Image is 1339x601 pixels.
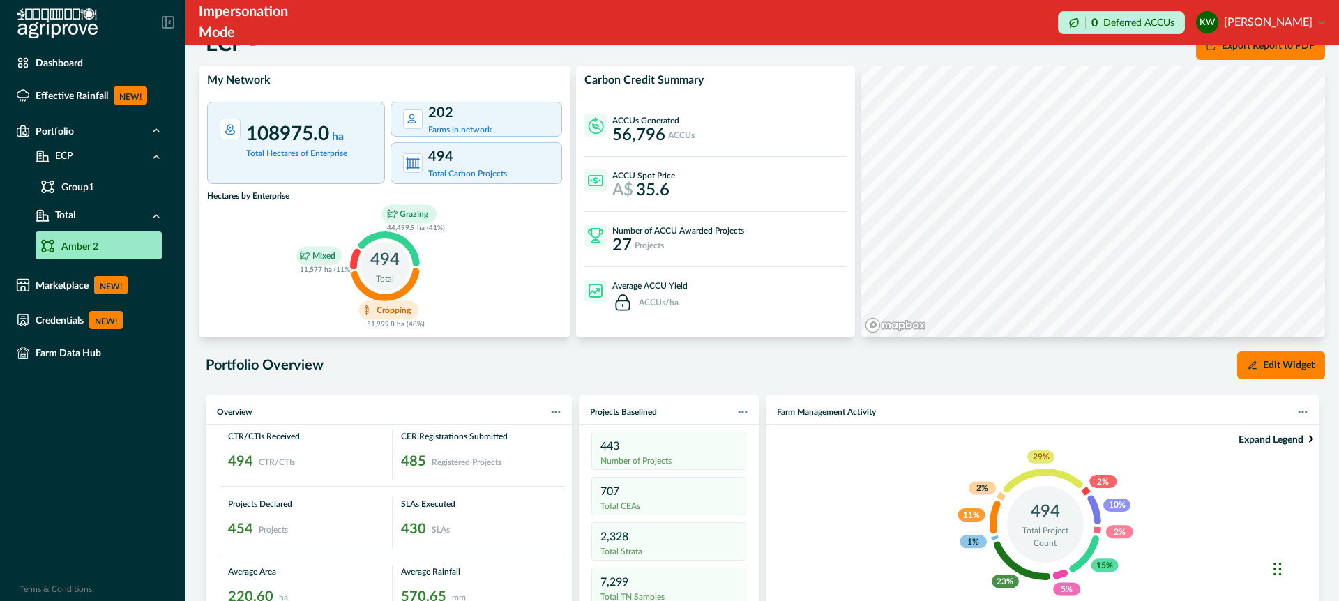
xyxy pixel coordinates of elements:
[584,280,607,302] div: Average ACCU Yield icon
[967,538,979,546] text: 1%
[1273,548,1282,590] div: Drag
[50,208,75,223] p: Total
[20,585,92,593] a: Terms & Conditions
[228,430,384,443] p: CTR/CTIs Received
[612,182,633,199] p: A$
[401,519,426,540] p: 430
[636,182,669,199] p: 35.6
[777,406,876,418] p: Farm Management Activity
[612,169,675,182] p: ACCU Spot Price
[246,147,372,160] p: Total Hectares of Enterprise
[259,522,288,536] p: Projects
[36,57,83,68] p: Dashboard
[1113,528,1125,536] text: 2%
[61,240,98,254] p: Amber 2
[217,406,252,418] p: Overview
[329,131,344,142] span: ha
[584,74,704,87] p: Carbon Credit Summary
[300,266,352,273] text: 11,577 ha (11%)
[600,545,737,558] p: Total Strata
[36,90,108,101] p: Effective Rainfall
[668,131,695,139] p: ACCUs
[36,314,84,326] p: Credentials
[612,114,695,127] p: ACCUs Generated
[428,146,554,167] p: 494
[401,451,426,472] p: 485
[401,430,557,443] p: CER Registrations Submitted
[612,225,744,237] p: Number of ACCU Awarded Projects
[114,86,147,105] p: NEW!
[635,241,664,250] p: Projects
[584,225,607,247] div: Number of ACCU Awarded Projects icon
[89,311,123,329] p: NEW!
[612,237,632,254] p: 27
[36,172,162,200] a: Group1
[600,483,737,500] p: 707
[1096,561,1113,570] text: 15%
[228,451,253,472] p: 494
[428,167,554,180] p: Total Carbon Projects
[206,355,324,376] p: Portfolio Overview
[428,123,554,136] p: Farms in network
[312,252,335,260] text: Mixed
[1097,478,1109,486] text: 2%
[1269,534,1339,601] iframe: Chat Widget
[1239,430,1309,448] span: Expand Legend
[10,50,174,75] a: Dashboard
[387,225,445,231] text: 44,499.9 ha (41%)
[366,321,424,328] text: 51,999.8 ha (48%)
[432,522,450,536] p: SLAs
[36,347,101,358] p: Farm Data Hub
[1196,6,1325,39] button: kieren whittock[PERSON_NAME]
[1108,501,1125,509] text: 10%
[10,271,174,300] a: MarketplaceNEW!
[246,126,372,142] p: 108975.0
[401,565,557,578] p: Average Rainfall
[36,231,162,259] a: Amber 2
[207,74,271,87] p: My Network
[861,66,1325,337] canvas: Map
[259,455,295,469] p: CTR/CTIs
[976,484,988,492] text: 2%
[600,455,737,467] p: Number of Projects
[228,565,384,578] p: Average Area
[997,577,1013,586] text: 23%
[400,210,429,219] text: Grazing
[963,511,980,519] text: 11%
[1091,17,1098,29] p: 0
[36,125,74,137] p: Portfolio
[432,455,501,469] p: Registered Projects
[10,305,174,335] a: CredentialsNEW!
[10,81,174,110] a: Effective RainfallNEW!
[600,528,737,545] p: 2,328
[228,519,253,540] p: 454
[584,169,607,192] div: ACCU Spot Price icon
[206,32,257,57] h5: ECP -
[1103,17,1174,28] p: Deferred ACCUs
[199,1,324,43] div: Impersonation Mode
[639,298,679,307] p: ACCUs/ha
[207,190,562,202] p: Hectares by Enterprise
[1196,32,1325,60] button: Export Report to PDF
[600,500,737,512] p: Total CEAs
[376,273,394,285] p: Total
[401,498,557,510] p: SLAs Executed
[590,406,657,418] p: Projects Baselined
[17,8,98,39] img: Logo
[1237,351,1325,379] button: Edit Widget
[36,280,89,291] p: Marketplace
[61,181,94,195] p: Group1
[865,317,926,333] a: Mapbox logo
[612,280,688,292] p: Average ACCU Yield
[600,574,737,591] p: 7,299
[600,438,737,455] p: 443
[1032,452,1049,461] text: 29%
[370,248,400,273] p: 494
[612,127,665,144] p: 56,796
[376,306,411,315] text: Cropping
[94,276,128,294] p: NEW!
[10,340,174,365] a: Farm Data Hub
[228,498,384,510] p: Projects Declared
[50,149,73,164] p: ECP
